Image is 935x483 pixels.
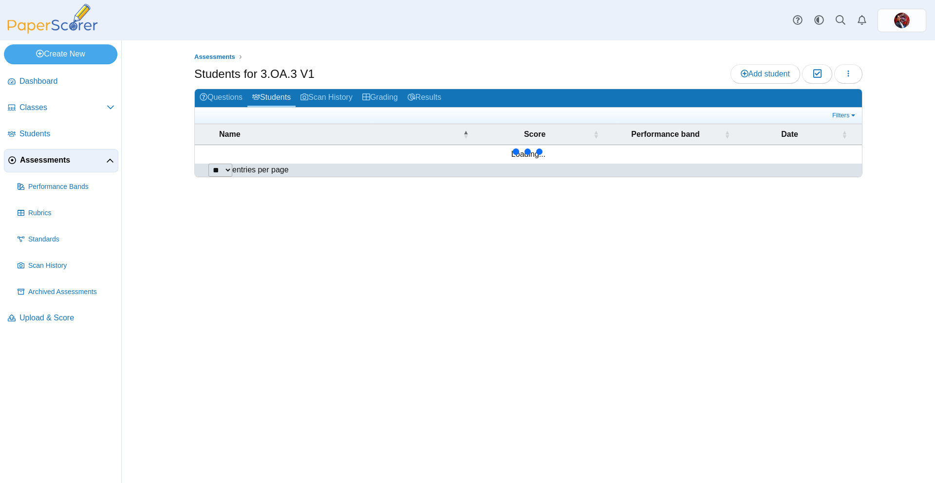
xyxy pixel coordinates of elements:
a: Dashboard [4,70,118,93]
a: Scan History [296,89,357,107]
a: Create New [4,44,117,64]
a: Filters [830,111,860,120]
a: Classes [4,96,118,120]
span: Date [740,129,840,140]
span: Name : Activate to invert sorting [463,130,468,139]
a: ps.yyrSfKExD6VWH9yo [878,9,926,32]
span: Performance Bands [28,182,114,192]
a: Assessments [192,51,238,63]
span: Standards [28,235,114,244]
a: Alerts [851,10,873,31]
td: Loading... [195,145,862,164]
span: Assessments [194,53,235,60]
a: Standards [14,228,118,251]
span: Classes [19,102,107,113]
span: Rubrics [28,208,114,218]
span: Performance band : Activate to sort [724,130,730,139]
span: Archived Assessments [28,287,114,297]
span: Score : Activate to sort [593,130,599,139]
span: Upload & Score [19,313,114,323]
span: Greg Mullen [894,13,910,28]
span: Add student [741,70,790,78]
a: Grading [357,89,403,107]
a: PaperScorer [4,27,101,35]
span: Assessments [20,155,106,166]
label: entries per page [232,166,289,174]
a: Students [247,89,296,107]
span: Score [478,129,591,140]
a: Add student [730,64,800,84]
a: Assessments [4,149,118,172]
h1: Students for 3.OA.3 V1 [194,66,315,82]
span: Name [219,129,461,140]
a: Archived Assessments [14,280,118,304]
a: Results [403,89,446,107]
span: Performance band [609,129,722,140]
img: PaperScorer [4,4,101,34]
a: Scan History [14,254,118,278]
span: Dashboard [19,76,114,87]
span: Students [19,129,114,139]
img: ps.yyrSfKExD6VWH9yo [894,13,910,28]
a: Performance Bands [14,175,118,199]
span: Date : Activate to sort [841,130,847,139]
a: Rubrics [14,202,118,225]
span: Scan History [28,261,114,271]
a: Upload & Score [4,307,118,330]
a: Students [4,123,118,146]
a: Questions [195,89,247,107]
